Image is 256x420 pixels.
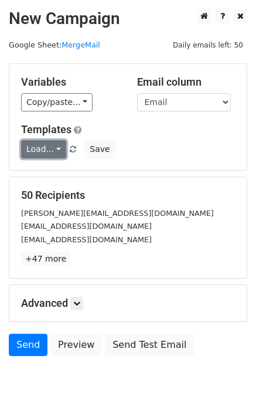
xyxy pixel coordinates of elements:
a: Templates [21,123,71,136]
span: Daily emails left: 50 [169,39,247,52]
iframe: Chat Widget [197,364,256,420]
h2: New Campaign [9,9,247,29]
a: Load... [21,140,66,158]
a: Send Test Email [105,334,194,356]
small: [EMAIL_ADDRESS][DOMAIN_NAME] [21,235,152,244]
a: Copy/paste... [21,93,93,111]
a: Preview [50,334,102,356]
a: Send [9,334,47,356]
a: Daily emails left: 50 [169,40,247,49]
button: Save [84,140,115,158]
h5: Email column [137,76,235,89]
small: Google Sheet: [9,40,100,49]
small: [EMAIL_ADDRESS][DOMAIN_NAME] [21,222,152,231]
a: +47 more [21,252,70,266]
a: MergeMail [62,40,100,49]
h5: Advanced [21,297,235,310]
small: [PERSON_NAME][EMAIL_ADDRESS][DOMAIN_NAME] [21,209,214,218]
h5: 50 Recipients [21,189,235,202]
h5: Variables [21,76,120,89]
